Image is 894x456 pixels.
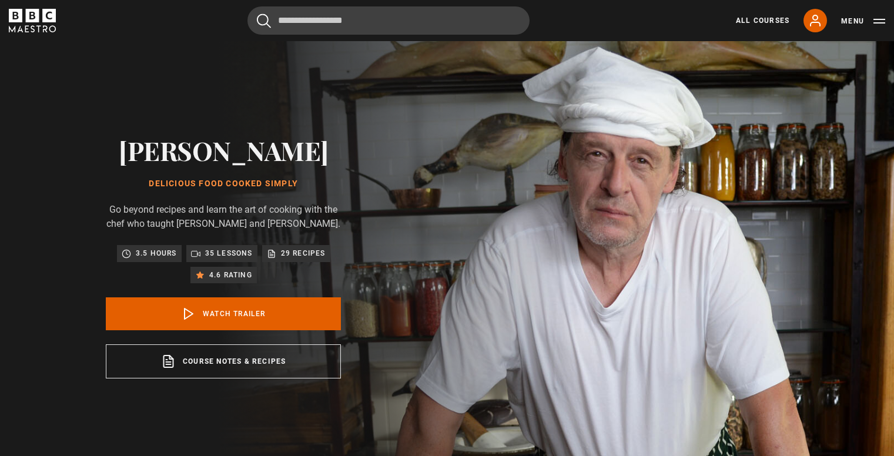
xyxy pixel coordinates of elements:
[106,297,341,330] a: Watch Trailer
[106,179,341,189] h1: Delicious Food Cooked Simply
[106,203,341,231] p: Go beyond recipes and learn the art of cooking with the chef who taught [PERSON_NAME] and [PERSON...
[106,135,341,165] h2: [PERSON_NAME]
[9,9,56,32] svg: BBC Maestro
[281,247,326,259] p: 29 recipes
[106,344,341,378] a: Course notes & recipes
[736,15,789,26] a: All Courses
[205,247,253,259] p: 35 lessons
[247,6,530,35] input: Search
[257,14,271,28] button: Submit the search query
[136,247,177,259] p: 3.5 hours
[209,269,252,281] p: 4.6 rating
[841,15,885,27] button: Toggle navigation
